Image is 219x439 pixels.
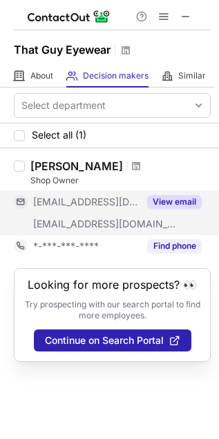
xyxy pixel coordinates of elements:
[33,218,177,230] span: [EMAIL_ADDRESS][DOMAIN_NAME]
[21,99,106,112] div: Select department
[45,335,164,346] span: Continue on Search Portal
[14,41,111,58] h1: That Guy Eyewear
[178,70,206,81] span: Similar
[32,130,86,141] span: Select all (1)
[30,174,211,187] div: Shop Owner
[30,159,123,173] div: [PERSON_NAME]
[33,196,139,208] span: [EMAIL_ADDRESS][DOMAIN_NAME]
[34,329,191,351] button: Continue on Search Portal
[83,70,149,81] span: Decision makers
[24,299,200,321] p: Try prospecting with our search portal to find more employees.
[30,70,53,81] span: About
[147,195,202,209] button: Reveal Button
[28,8,111,25] img: ContactOut v5.3.10
[28,278,197,291] header: Looking for more prospects? 👀
[147,239,202,253] button: Reveal Button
